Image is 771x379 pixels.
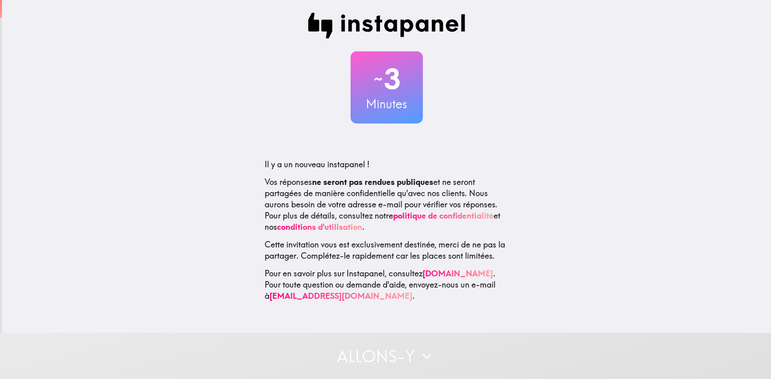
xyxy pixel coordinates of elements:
[422,268,493,278] a: [DOMAIN_NAME]
[265,239,509,261] p: Cette invitation vous est exclusivement destinée, merci de ne pas la partager. Complétez-le rapid...
[393,211,494,221] a: politique de confidentialité
[312,177,433,187] b: ne seront pas rendues publiques
[265,268,509,302] p: Pour en savoir plus sur Instapanel, consultez . Pour toute question ou demande d'aide, envoyez-no...
[277,222,362,232] a: conditions d'utilisation
[308,13,465,39] img: Instapanel
[351,63,423,95] h2: 3
[351,95,423,112] h3: Minutes
[265,176,509,233] p: Vos réponses et ne seront partagées de manière confidentielle qu'avec nos clients. Nous aurons be...
[269,291,412,301] a: [EMAIL_ADDRESS][DOMAIN_NAME]
[265,159,369,169] span: Il y a un nouveau instapanel !
[373,67,384,91] span: ~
